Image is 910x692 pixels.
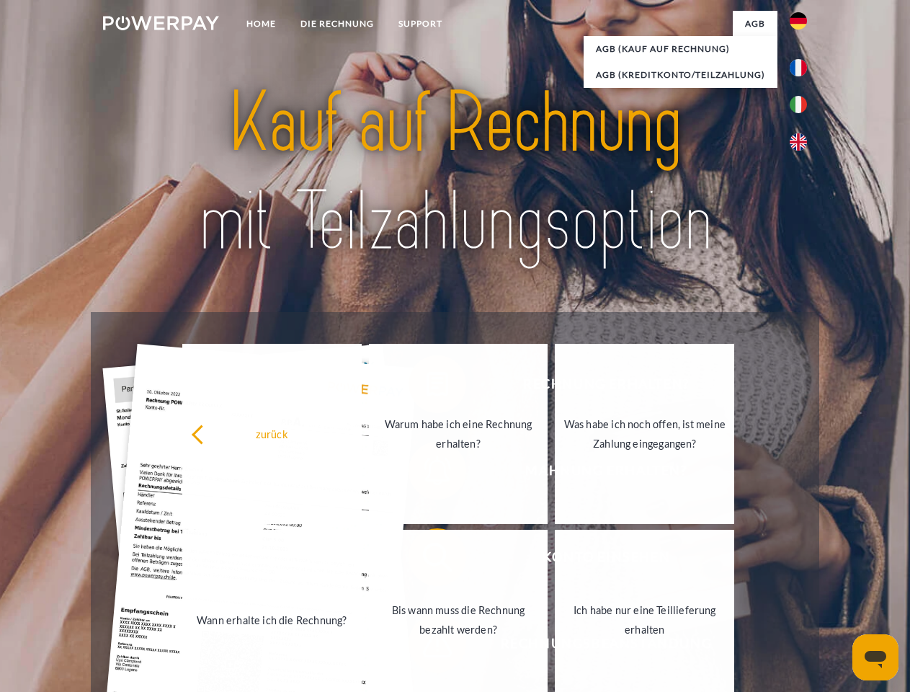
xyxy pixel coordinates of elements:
img: fr [790,59,807,76]
img: en [790,133,807,151]
a: Home [234,11,288,37]
img: title-powerpay_de.svg [138,69,772,276]
div: Ich habe nur eine Teillieferung erhalten [563,600,726,639]
a: AGB (Kreditkonto/Teilzahlung) [584,62,777,88]
a: DIE RECHNUNG [288,11,386,37]
img: logo-powerpay-white.svg [103,16,219,30]
a: AGB (Kauf auf Rechnung) [584,36,777,62]
a: Was habe ich noch offen, ist meine Zahlung eingegangen? [555,344,734,524]
div: zurück [191,424,353,443]
div: Was habe ich noch offen, ist meine Zahlung eingegangen? [563,414,726,453]
a: SUPPORT [386,11,455,37]
div: Wann erhalte ich die Rechnung? [191,610,353,629]
img: de [790,12,807,30]
div: Bis wann muss die Rechnung bezahlt werden? [378,600,540,639]
div: Warum habe ich eine Rechnung erhalten? [378,414,540,453]
a: agb [733,11,777,37]
img: it [790,96,807,113]
iframe: Schaltfläche zum Öffnen des Messaging-Fensters [852,634,898,680]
